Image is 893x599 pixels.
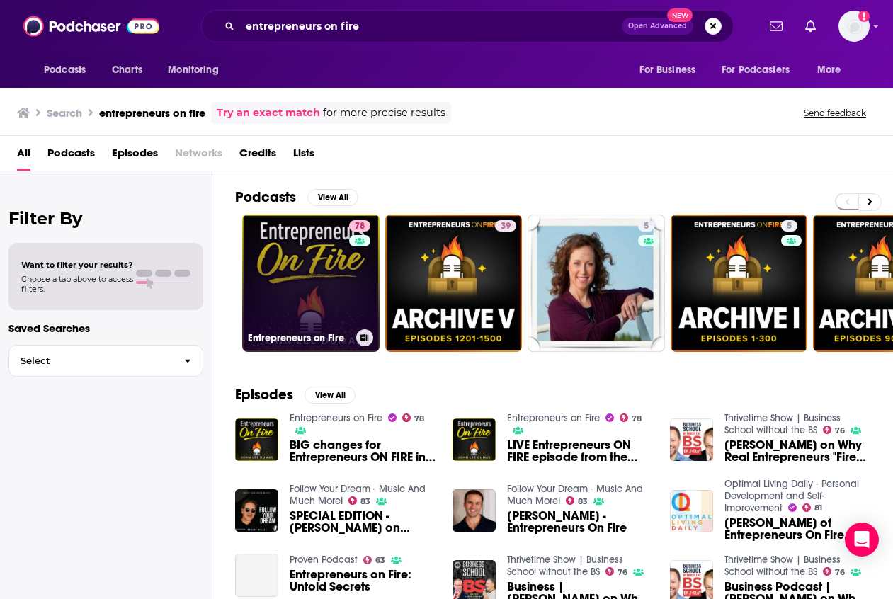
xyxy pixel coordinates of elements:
[305,387,356,404] button: View All
[175,142,222,171] span: Networks
[807,57,859,84] button: open menu
[507,412,600,424] a: Entrepreneurs on Fire
[307,189,358,206] button: View All
[838,11,870,42] img: User Profile
[293,142,314,171] a: Lists
[8,208,203,229] h2: Filter By
[495,220,516,232] a: 39
[787,219,792,234] span: 5
[348,496,371,505] a: 83
[670,418,713,462] img: Guy Kawasaki on Why Real Entrepreneurs "Fire Then Aim"
[724,439,870,463] a: Guy Kawasaki on Why Real Entrepreneurs "Fire Then Aim"
[235,554,278,597] a: Entrepreneurs on Fire: Untold Secrets
[667,8,693,22] span: New
[712,57,810,84] button: open menu
[639,60,695,80] span: For Business
[622,18,693,35] button: Open AdvancedNew
[235,418,278,462] img: BIG changes for Entrepreneurs ON FIRE in 2018!
[239,142,276,171] a: Credits
[823,567,846,576] a: 76
[781,220,797,232] a: 5
[724,517,870,541] a: John Lee Dumas of Entrepreneurs On Fire Takes Over
[618,569,627,576] span: 76
[453,489,496,532] a: John Lee Dumas - Entrepreneurs On Fire
[235,386,356,404] a: EpisodesView All
[47,106,82,120] h3: Search
[235,188,358,206] a: PodcastsView All
[724,412,841,436] a: Thrivetime Show | Business School without the BS
[8,345,203,377] button: Select
[248,332,351,344] h3: Entrepreneurs on Fire
[99,106,205,120] h3: entrepreneurs on fire
[217,105,320,121] a: Try an exact match
[507,510,653,534] span: [PERSON_NAME] - Entrepreneurs On Fire
[671,215,808,352] a: 5
[628,23,687,30] span: Open Advanced
[290,412,382,424] a: Entrepreneurs on Fire
[578,498,588,505] span: 83
[44,60,86,80] span: Podcasts
[290,510,436,534] span: SPECIAL EDITION - [PERSON_NAME] on Entrepreneurs On Fire
[103,57,151,84] a: Charts
[814,505,822,511] span: 81
[630,57,713,84] button: open menu
[507,554,623,578] a: Thrivetime Show | Business School without the BS
[835,428,845,434] span: 76
[290,569,436,593] a: Entrepreneurs on Fire: Untold Secrets
[823,426,846,434] a: 76
[724,517,870,541] span: [PERSON_NAME] of Entrepreneurs On Fire Takes Over
[158,57,237,84] button: open menu
[23,13,159,40] img: Podchaser - Follow, Share and Rate Podcasts
[620,413,642,422] a: 78
[8,321,203,335] p: Saved Searches
[242,215,380,352] a: 78Entrepreneurs on Fire
[507,483,643,507] a: Follow Your Dream - Music And Much More!
[835,569,845,576] span: 76
[764,14,788,38] a: Show notifications dropdown
[360,498,370,505] span: 83
[17,142,30,171] span: All
[501,219,511,234] span: 39
[838,11,870,42] button: Show profile menu
[290,554,358,566] a: Proven Podcast
[453,418,496,462] img: LIVE Entrepreneurs ON FIRE episode from the Traffic and Conversion conference
[323,105,445,121] span: for more precise results
[402,413,425,422] a: 78
[800,14,821,38] a: Show notifications dropdown
[507,439,653,463] span: LIVE Entrepreneurs ON FIRE episode from the Traffic and Conversion conference
[385,215,523,352] a: 39
[722,60,790,80] span: For Podcasters
[9,356,173,365] span: Select
[112,142,158,171] a: Episodes
[638,220,654,232] a: 5
[817,60,841,80] span: More
[670,490,713,533] img: John Lee Dumas of Entrepreneurs On Fire Takes Over
[845,523,879,557] div: Open Intercom Messenger
[802,503,823,512] a: 81
[240,15,622,38] input: Search podcasts, credits, & more...
[235,386,293,404] h2: Episodes
[21,260,133,270] span: Want to filter your results?
[290,439,436,463] span: BIG changes for Entrepreneurs ON FIRE in [DATE]!
[201,10,734,42] div: Search podcasts, credits, & more...
[632,416,642,422] span: 78
[290,439,436,463] a: BIG changes for Entrepreneurs ON FIRE in 2018!
[858,11,870,22] svg: Add a profile image
[724,554,841,578] a: Thrivetime Show | Business School without the BS
[290,483,426,507] a: Follow Your Dream - Music And Much More!
[47,142,95,171] a: Podcasts
[21,274,133,294] span: Choose a tab above to access filters.
[235,489,278,532] img: SPECIAL EDITION - Robert on Entrepreneurs On Fire
[414,416,424,422] span: 78
[355,219,365,234] span: 78
[290,510,436,534] a: SPECIAL EDITION - Robert on Entrepreneurs On Fire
